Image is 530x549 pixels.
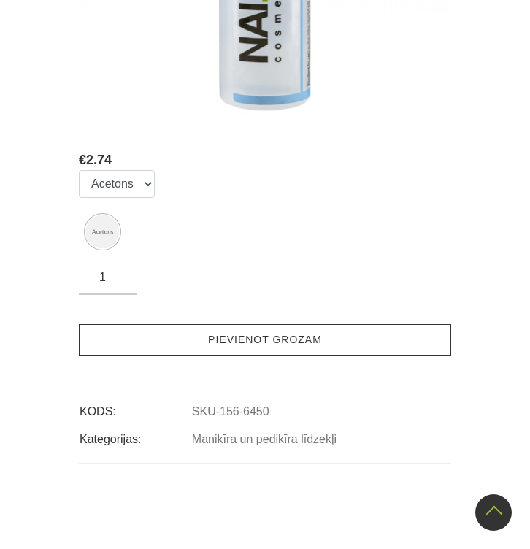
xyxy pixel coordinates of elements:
[192,433,337,446] a: Manikīra un pedikīra līdzekļi
[79,153,86,167] span: €
[79,393,191,421] td: KODS:
[86,215,119,248] img: Acetons
[79,421,191,448] td: Kategorijas:
[86,153,112,167] span: 2.74
[192,405,269,418] a: SKU-156-6450
[79,324,451,356] a: Pievienot grozam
